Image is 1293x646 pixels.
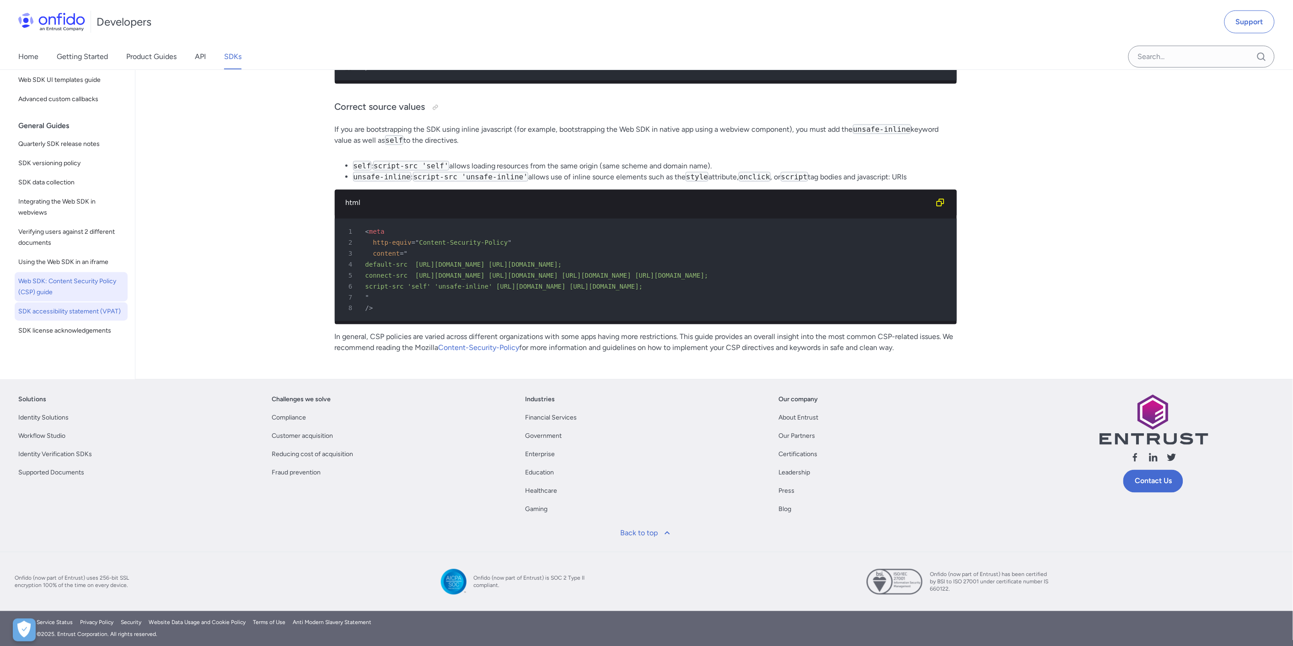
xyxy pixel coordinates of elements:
[853,124,911,134] code: unsafe-inline
[293,619,371,627] a: Anti Modern Slavery Statement
[930,571,1049,593] span: Onfido (now part of Entrust) has been certified by BSI to ISO 27001 under certificate number IS 6...
[18,44,38,70] a: Home
[1128,46,1275,68] input: Onfido search input field
[419,239,508,246] span: Content-Security-Policy
[353,172,957,183] li: : allows use of inline source elements such as the attribute, , or tag bodies and javascript: URIs
[779,468,810,479] a: Leadership
[80,619,113,627] a: Privacy Policy
[18,257,124,268] span: Using the Web SDK in an iframe
[525,431,562,442] a: Government
[18,117,131,135] div: General Guides
[15,193,128,222] a: Integrating the Web SDK in webviews
[18,468,84,479] a: Supported Documents
[404,250,408,257] span: "
[385,135,404,145] code: self
[15,71,128,89] a: Web SDK UI templates guide
[253,619,285,627] a: Terms of Use
[400,250,403,257] span: =
[1148,452,1159,466] a: Follow us linkedin
[365,283,643,290] span: script-src 'self' 'unsafe-inline' [URL][DOMAIN_NAME] [URL][DOMAIN_NAME];
[18,413,69,424] a: Identity Solutions
[15,223,128,252] a: Verifying users against 2 different documents
[365,261,562,268] span: default-src [URL][DOMAIN_NAME] [URL][DOMAIN_NAME];
[781,172,808,182] code: script
[415,239,419,246] span: "
[353,161,372,171] code: self
[149,619,246,627] a: Website Data Usage and Cookie Policy
[18,449,92,460] a: Identity Verification SDKs
[615,522,678,544] a: Back to top
[15,173,128,192] a: SDK data collection
[1130,452,1141,466] a: Follow us facebook
[365,228,369,235] span: <
[412,239,415,246] span: =
[508,239,511,246] span: "
[739,172,770,182] code: onclick
[97,15,151,29] h1: Developers
[1123,470,1183,493] a: Contact Us
[365,272,708,279] span: connect-src [URL][DOMAIN_NAME] [URL][DOMAIN_NAME] [URL][DOMAIN_NAME] [URL][DOMAIN_NAME];
[779,431,816,442] a: Our Partners
[15,322,128,340] a: SDK license acknowledgements
[57,44,108,70] a: Getting Started
[525,468,554,479] a: Education
[15,302,128,321] a: SDK accessibility statement (VPAT)
[18,196,124,218] span: Integrating the Web SDK in webviews
[18,94,124,105] span: Advanced custom callbacks
[338,248,359,259] span: 3
[18,177,124,188] span: SDK data collection
[353,161,957,172] li: : allows loading resources from the same origin (same scheme and domain name).
[18,394,46,405] a: Solutions
[338,270,359,281] span: 5
[373,239,411,246] span: http-equiv
[335,332,957,354] p: In general, CSP policies are varied across different organizations with some apps having more res...
[1166,452,1177,466] a: Follow us X (Twitter)
[15,575,134,589] span: Onfido (now part of Entrust) uses 256-bit SSL encryption 100% of the time on every device.
[779,486,795,497] a: Press
[272,431,333,442] a: Customer acquisition
[439,344,520,352] a: Content-Security-Policy
[779,449,818,460] a: Certifications
[779,504,792,515] a: Blog
[272,468,321,479] a: Fraud prevention
[272,449,353,460] a: Reducing cost of acquisition
[441,569,467,595] img: SOC 2 Type II compliant
[18,431,65,442] a: Workflow Studio
[18,139,124,150] span: Quarterly SDK release notes
[18,13,85,31] img: Onfido Logo
[338,226,359,237] span: 1
[195,44,206,70] a: API
[338,281,359,292] span: 6
[18,325,124,336] span: SDK license acknowledgements
[686,172,708,182] code: style
[335,124,957,146] p: If you are bootstrapping the SDK using inline javascript (for example, bootstrapping the Web SDK ...
[365,64,373,71] span: />
[37,619,73,627] a: Service Status
[525,413,577,424] a: Financial Services
[13,619,36,641] div: Cookie Preferences
[1130,452,1141,463] svg: Follow us facebook
[121,619,141,627] a: Security
[1148,452,1159,463] svg: Follow us linkedin
[346,197,931,208] div: html
[15,272,128,301] a: Web SDK: Content Security Policy (CSP) guide
[15,90,128,108] a: Advanced custom callbacks
[353,172,411,182] code: unsafe-inline
[18,158,124,169] span: SDK versioning policy
[13,619,36,641] button: Open Preferences
[1224,11,1275,33] a: Support
[474,575,593,589] span: Onfido (now part of Entrust) is SOC 2 Type II compliant.
[272,394,331,405] a: Challenges we solve
[338,303,359,314] span: 8
[1166,452,1177,463] svg: Follow us X (Twitter)
[779,394,818,405] a: Our company
[37,630,1256,639] div: © 2025 . Entrust Corporation. All rights reserved.
[525,486,557,497] a: Healthcare
[369,228,385,235] span: meta
[1099,394,1208,445] img: Entrust logo
[525,449,555,460] a: Enterprise
[18,75,124,86] span: Web SDK UI templates guide
[365,305,373,312] span: />
[338,292,359,303] span: 7
[365,294,369,301] span: "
